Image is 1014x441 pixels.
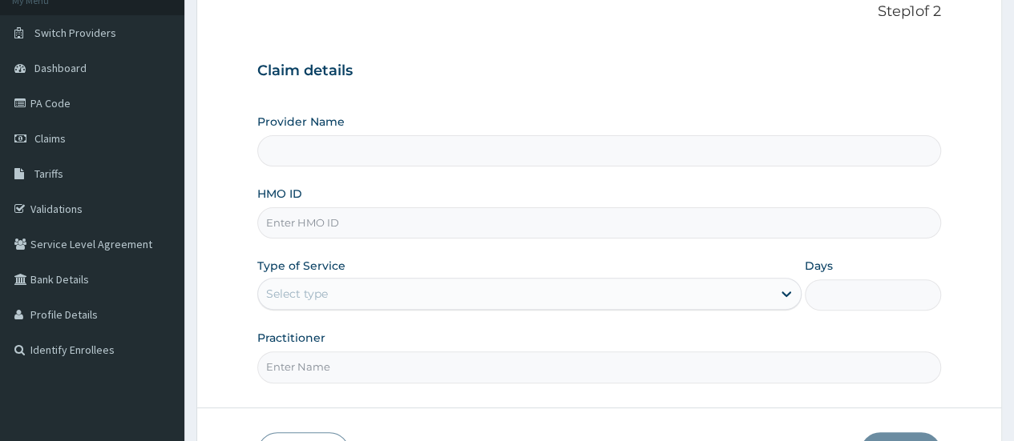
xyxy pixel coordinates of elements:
[34,26,116,40] span: Switch Providers
[257,258,345,274] label: Type of Service
[257,3,941,21] p: Step 1 of 2
[266,286,328,302] div: Select type
[34,61,87,75] span: Dashboard
[257,351,941,383] input: Enter Name
[257,62,941,80] h3: Claim details
[805,258,833,274] label: Days
[257,207,941,239] input: Enter HMO ID
[34,166,63,181] span: Tariffs
[257,186,302,202] label: HMO ID
[257,330,325,346] label: Practitioner
[34,131,66,146] span: Claims
[257,114,345,130] label: Provider Name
